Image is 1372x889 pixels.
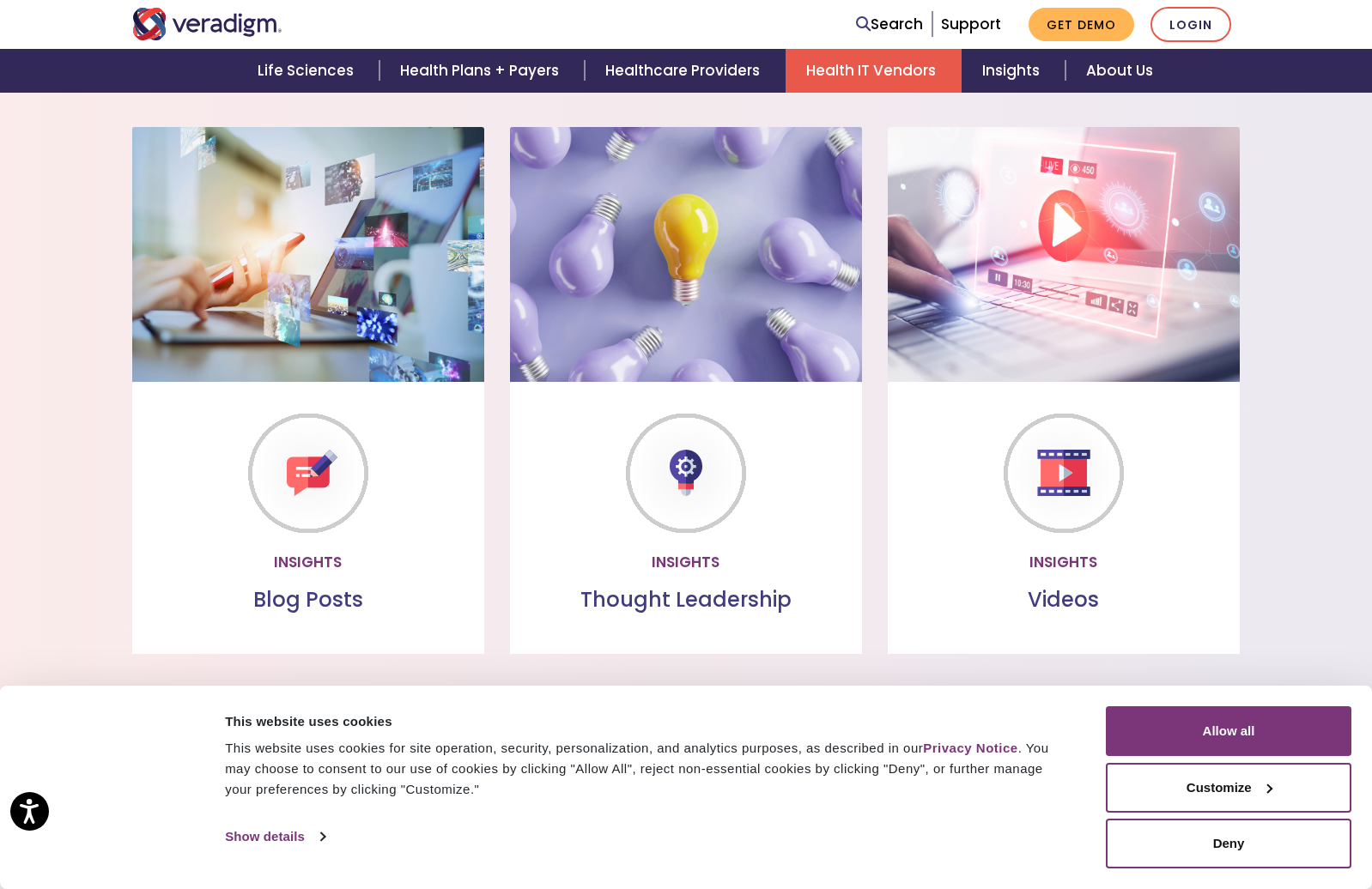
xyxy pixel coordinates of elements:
[1065,49,1174,93] a: About Us
[146,551,470,574] p: Insights
[237,49,379,93] a: Life Sciences
[902,551,1226,574] p: Insights
[1106,763,1351,813] button: Customize
[585,49,786,93] a: Healthcare Providers
[225,738,1067,800] div: This website uses cookies for site operation, security, personalization, and analytics purposes, ...
[1029,8,1134,41] a: Get Demo
[524,551,848,574] p: Insights
[923,741,1017,755] a: Privacy Notice
[225,711,1067,732] div: This website uses cookies
[524,588,848,613] h3: Thought Leadership
[1042,765,1351,868] iframe: Drift Chat Widget
[146,588,470,613] h3: Blog Posts
[379,49,585,93] a: Health Plans + Payers
[962,49,1065,93] a: Insights
[1150,7,1231,42] a: Login
[902,588,1226,613] h3: Videos
[1106,706,1351,756] button: Allow all
[225,824,325,850] a: Show details
[941,14,1001,34] a: Support
[786,49,962,93] a: Health IT Vendors
[132,8,282,40] img: Veradigm logo
[856,13,923,36] a: Search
